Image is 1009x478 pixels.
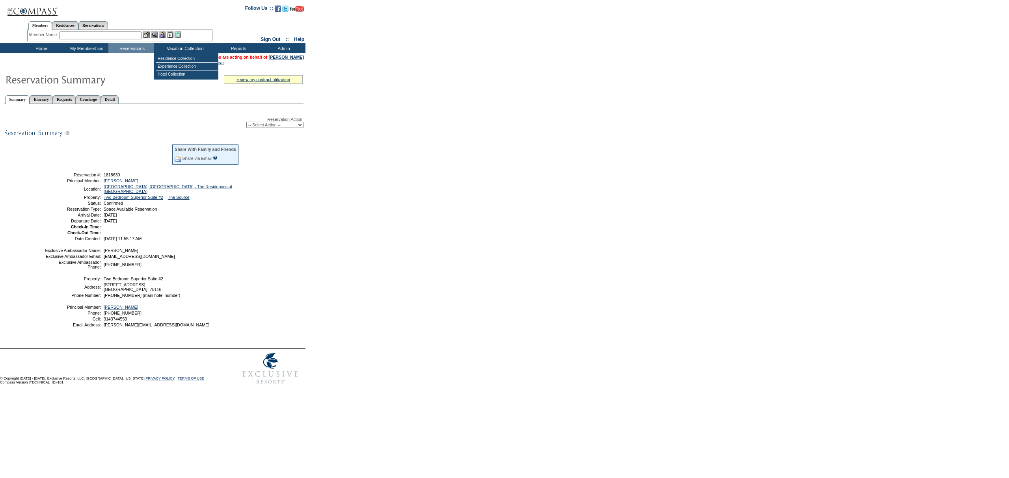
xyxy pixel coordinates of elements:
img: Reservations [167,31,173,38]
img: Become our fan on Facebook [275,6,281,12]
img: Reservaton Summary [5,71,163,87]
a: [PERSON_NAME] [104,305,138,309]
td: My Memberships [63,43,108,53]
td: Reservation Type: [45,207,101,211]
td: Reports [215,43,260,53]
td: Property: [45,195,101,200]
td: Phone: [45,311,101,315]
span: [DATE] 11:55:17 AM [104,236,141,241]
span: [PERSON_NAME][EMAIL_ADDRESS][DOMAIN_NAME] [104,322,209,327]
a: Members [28,21,52,30]
a: [PERSON_NAME] [104,178,138,183]
a: Subscribe to our YouTube Channel [290,8,304,13]
td: Address: [45,282,101,292]
a: Two Bedroom Superior Suite #2 [104,195,163,200]
td: Reservations [108,43,154,53]
img: Subscribe to our YouTube Channel [290,6,304,12]
a: Residences [52,21,78,30]
td: Date Created: [45,236,101,241]
a: Summary [5,95,30,104]
img: b_edit.gif [143,31,150,38]
td: Admin [260,43,305,53]
td: Home [18,43,63,53]
td: Exclusive Ambassador Email: [45,254,101,259]
td: Hotel Collection [156,70,218,78]
img: subTtlResSummary.gif [4,128,240,138]
td: Experience Collection [156,63,218,70]
span: 3143744553 [104,317,127,321]
a: TERMS OF USE [178,376,205,380]
td: Reservation #: [45,172,101,177]
span: [PHONE_NUMBER] [104,262,141,267]
img: Follow us on Twitter [282,6,289,12]
td: Residence Collection [156,55,218,63]
a: Become our fan on Facebook [275,8,281,13]
span: Two Bedroom Superior Suite #2 [104,276,163,281]
td: Phone Number: [45,293,101,298]
a: Reservations [78,21,108,30]
a: [PERSON_NAME] [269,55,304,59]
a: PRIVACY POLICY [145,376,175,380]
span: You are acting on behalf of: [214,55,304,59]
td: Principal Member: [45,305,101,309]
span: [PERSON_NAME] [104,248,138,253]
td: Departure Date: [45,219,101,223]
strong: Check-In Time: [71,224,101,229]
img: Exclusive Resorts [235,349,305,388]
a: [GEOGRAPHIC_DATA], [GEOGRAPHIC_DATA] - The Residences at [GEOGRAPHIC_DATA] [104,184,232,194]
td: Principal Member: [45,178,101,183]
td: Location: [45,184,101,194]
div: Reservation Action: [4,117,303,128]
div: Member Name: [29,31,60,38]
td: Arrival Date: [45,213,101,217]
td: Email Address: [45,322,101,327]
img: Impersonate [159,31,166,38]
span: [DATE] [104,213,117,217]
td: Vacation Collection [154,43,215,53]
a: The Source [168,195,190,200]
a: Sign Out [261,37,280,42]
strong: Check-Out Time: [67,230,101,235]
span: Space Available Reservation [104,207,157,211]
input: What is this? [213,156,218,160]
a: Detail [101,95,119,104]
td: Status: [45,201,101,206]
td: Follow Us :: [245,5,273,14]
a: » view my contract utilization [236,77,290,82]
a: Help [294,37,304,42]
span: [STREET_ADDRESS] [GEOGRAPHIC_DATA], 75116 [104,282,161,292]
a: Share via Email [182,156,212,161]
a: Follow us on Twitter [282,8,289,13]
span: [PHONE_NUMBER] (main hotel number) [104,293,180,298]
span: :: [286,37,289,42]
span: [PHONE_NUMBER] [104,311,141,315]
td: Exclusive Ambassador Phone: [45,260,101,269]
img: b_calculator.gif [175,31,181,38]
span: [EMAIL_ADDRESS][DOMAIN_NAME] [104,254,175,259]
span: 1818630 [104,172,120,177]
img: View [151,31,158,38]
a: Requests [53,95,76,104]
span: [DATE] [104,219,117,223]
td: Property: [45,276,101,281]
td: Exclusive Ambassador Name: [45,248,101,253]
a: Clear [214,60,224,65]
a: Concierge [76,95,101,104]
a: Itinerary [30,95,53,104]
span: Confirmed [104,201,123,206]
div: Share With Family and Friends [175,147,236,152]
td: Cell: [45,317,101,321]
